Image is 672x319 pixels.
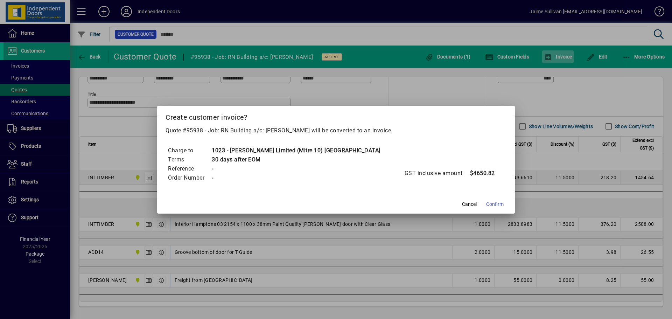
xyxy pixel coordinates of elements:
[168,173,211,182] td: Order Number
[166,126,506,135] p: Quote #95938 - Job: RN Building a/c: [PERSON_NAME] will be converted to an invoice.
[211,155,380,164] td: 30 days after EOM
[211,173,380,182] td: -
[404,169,470,178] td: GST inclusive amount
[458,198,481,211] button: Cancel
[483,198,506,211] button: Confirm
[168,146,211,155] td: Charge to
[486,201,504,208] span: Confirm
[211,164,380,173] td: -
[470,169,498,178] td: $4650.82
[462,201,477,208] span: Cancel
[157,106,515,126] h2: Create customer invoice?
[211,146,380,155] td: 1023 - [PERSON_NAME] Limited (Mitre 10) [GEOGRAPHIC_DATA]
[168,164,211,173] td: Reference
[168,155,211,164] td: Terms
